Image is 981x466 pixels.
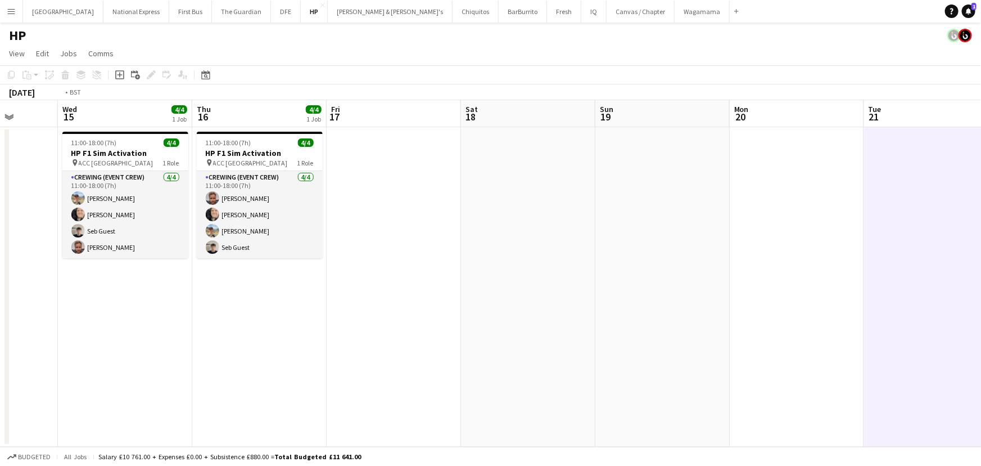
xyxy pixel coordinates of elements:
button: Fresh [547,1,581,23]
span: All jobs [62,452,89,461]
a: 1 [962,5,975,18]
button: First Bus [169,1,212,23]
button: Chiquitos [453,1,499,23]
button: IQ [581,1,607,23]
app-user-avatar: Tim Bodenham [959,29,972,42]
button: Wagamama [675,1,730,23]
button: The Guardian [212,1,271,23]
h1: HP [9,27,26,44]
a: View [4,46,29,61]
div: Salary £10 761.00 + Expenses £0.00 + Subsistence £880.00 = [98,452,361,461]
button: DFE [271,1,301,23]
button: Canvas / Chapter [607,1,675,23]
a: Edit [31,46,53,61]
button: BarBurrito [499,1,547,23]
div: [DATE] [9,87,35,98]
span: Budgeted [18,453,51,461]
button: National Express [103,1,169,23]
a: Jobs [56,46,82,61]
span: Edit [36,48,49,59]
a: Comms [84,46,118,61]
span: 1 [971,3,977,10]
span: Comms [88,48,114,59]
span: Jobs [60,48,77,59]
span: View [9,48,25,59]
div: BST [70,88,81,96]
button: [GEOGRAPHIC_DATA] [23,1,103,23]
button: Budgeted [6,451,52,463]
button: [PERSON_NAME] & [PERSON_NAME]'s [328,1,453,23]
span: Total Budgeted £11 641.00 [274,452,361,461]
app-user-avatar: Tim Bodenham [947,29,961,42]
button: HP [301,1,328,23]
